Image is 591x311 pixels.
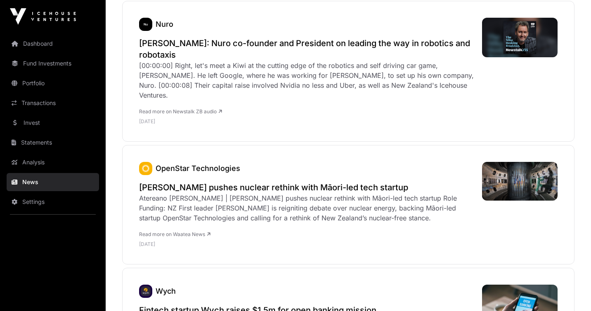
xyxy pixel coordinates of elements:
[7,153,99,171] a: Analysis
[7,133,99,152] a: Statements
[156,287,176,295] a: Wych
[139,118,474,125] p: [DATE]
[7,114,99,132] a: Invest
[7,94,99,112] a: Transactions
[482,18,558,57] img: image.jpg
[7,193,99,211] a: Settings
[139,18,152,31] img: nuro436.png
[10,8,76,25] img: Icehouse Ventures Logo
[156,164,240,173] a: OpenStar Technologies
[139,61,474,100] div: [00:00:00] Right, let's meet a Kiwi at the cutting edge of the robotics and self driving car game...
[139,37,474,61] a: [PERSON_NAME]: Nuro co-founder and President on leading the way in robotics and robotaxis
[7,173,99,191] a: News
[7,74,99,92] a: Portfolio
[139,285,152,298] a: Wych
[550,271,591,311] iframe: Chat Widget
[156,20,173,28] a: Nuro
[139,182,474,193] a: [PERSON_NAME] pushes nuclear rethink with Māori-led tech startup
[139,162,152,175] a: OpenStar Technologies
[7,35,99,53] a: Dashboard
[139,241,474,248] p: [DATE]
[139,162,152,175] img: OpenStar.svg
[139,285,152,298] img: wych_logo.jpeg
[139,18,152,31] a: Nuro
[139,108,222,115] a: Read more on Newstalk ZB audio
[482,162,558,201] img: Winston-Peters-pushes-nuclear-rethink-with-Maori-led-tech-startup.jpg
[7,54,99,72] a: Fund Investments
[139,193,474,223] div: Atereano [PERSON_NAME] | [PERSON_NAME] pushes nuclear rethink with Māori-led tech startup Role Fu...
[139,231,210,237] a: Read more on Waatea News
